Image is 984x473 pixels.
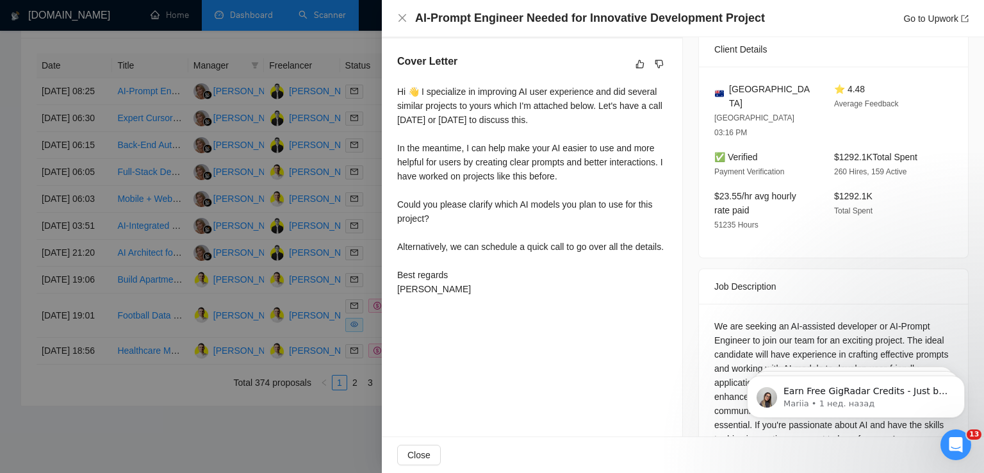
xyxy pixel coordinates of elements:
span: Total Spent [834,206,873,215]
span: like [635,59,644,69]
span: [GEOGRAPHIC_DATA] [729,82,814,110]
span: ✅ Verified [714,152,758,162]
span: $1292.1K [834,191,873,201]
span: close [397,13,407,23]
span: [GEOGRAPHIC_DATA] 03:16 PM [714,113,794,137]
iframe: Intercom notifications сообщение [728,349,984,438]
span: ⭐ 4.48 [834,84,865,94]
div: Hi 👋 I specialize in improving AI user experience and did several similar projects to yours which... [397,85,667,296]
a: Go to Upworkexport [903,13,969,24]
button: dislike [652,56,667,72]
span: 51235 Hours [714,220,758,229]
div: We are seeking an AI-assisted developer or AI-Prompt Engineer to join our team for an exciting pr... [714,319,953,446]
span: 13 [967,429,981,440]
span: dislike [655,59,664,69]
div: Client Details [714,32,953,67]
button: like [632,56,648,72]
span: export [961,15,969,22]
button: Close [397,445,441,465]
iframe: Intercom live chat [940,429,971,460]
button: Close [397,13,407,24]
span: 260 Hires, 159 Active [834,167,906,176]
h5: Cover Letter [397,54,457,69]
span: Average Feedback [834,99,899,108]
span: Payment Verification [714,167,784,176]
div: Job Description [714,269,953,304]
h4: AI-Prompt Engineer Needed for Innovative Development Project [415,10,765,26]
span: $23.55/hr avg hourly rate paid [714,191,796,215]
span: $1292.1K Total Spent [834,152,917,162]
span: Close [407,448,430,462]
img: 🇦🇺 [715,89,724,98]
